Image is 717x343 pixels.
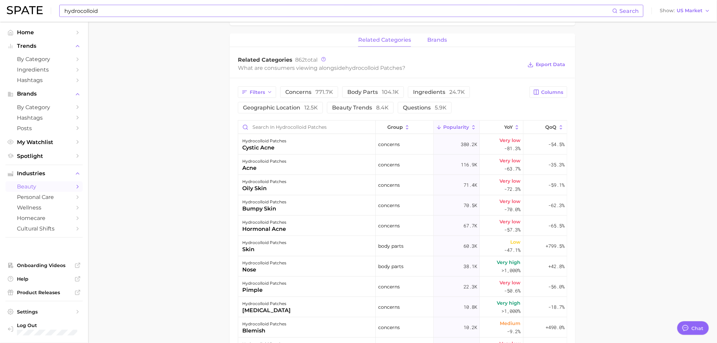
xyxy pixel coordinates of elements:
[497,258,521,266] span: Very high
[295,57,317,63] span: total
[505,205,521,214] span: -70.0%
[17,115,71,121] span: Hashtags
[295,57,305,63] span: 862
[5,123,83,134] a: Posts
[378,201,400,209] span: concerns
[242,198,286,206] div: hydrocolloid patches
[238,155,567,175] button: hydrocolloid patchesacneconcerns116.9kVery low-63.7%-35.3%
[500,218,521,226] span: Very low
[464,323,477,331] span: 10.2k
[548,161,565,169] span: -35.3%
[461,140,477,148] span: 380.2k
[17,204,71,211] span: wellness
[427,37,447,43] span: brands
[500,157,521,165] span: Very low
[378,323,400,331] span: concerns
[546,242,565,250] span: +799.5%
[376,121,433,134] button: group
[17,194,71,200] span: personal care
[507,327,521,336] span: -9.2%
[242,306,291,315] div: [MEDICAL_DATA]
[17,77,71,83] span: Hashtags
[17,309,71,315] span: Settings
[347,89,399,95] span: body parts
[502,308,521,314] span: >1,000%
[17,276,71,282] span: Help
[378,283,400,291] span: concerns
[5,137,83,147] a: My Watchlist
[5,320,83,338] a: Log out. Currently logged in with e-mail danielle.gonzalez@loreal.com.
[17,215,71,221] span: homecare
[345,65,402,71] span: hydrocolloid patches
[17,29,71,36] span: Home
[5,75,83,85] a: Hashtags
[500,136,521,144] span: Very low
[5,113,83,123] a: Hashtags
[5,202,83,213] a: wellness
[530,86,567,98] button: Columns
[238,86,276,98] button: Filters
[242,144,286,152] div: cystic acne
[5,27,83,38] a: Home
[541,89,564,95] span: Columns
[376,104,389,111] span: 8.4k
[500,177,521,185] span: Very low
[242,137,286,145] div: hydrocolloid patches
[238,63,523,73] div: What are consumers viewing alongside ?
[238,297,567,317] button: hydrocolloid patches[MEDICAL_DATA]concerns10.8kVery high>1,000%-18.7%
[505,165,521,173] span: -63.7%
[434,121,480,134] button: Popularity
[242,164,286,172] div: acne
[7,6,43,14] img: SPATE
[500,197,521,205] span: Very low
[548,262,565,270] span: +42.8%
[403,105,447,110] span: questions
[238,134,567,155] button: hydrocolloid patchescystic acneconcerns380.2kVery low-81.3%-54.5%
[17,262,71,268] span: Onboarding Videos
[464,303,477,311] span: 10.8k
[505,226,521,234] span: -57.3%
[238,317,567,338] button: hydrocolloid patchesblemishconcerns10.2kMedium-9.2%+490.0%
[497,299,521,307] span: Very high
[17,183,71,190] span: beauty
[250,89,265,95] span: Filters
[242,218,286,226] div: hydrocolloid patches
[238,195,567,216] button: hydrocolloid patchesbumpy skinconcerns70.5kVery low-70.0%-62.3%
[548,283,565,291] span: -56.0%
[548,201,565,209] span: -62.3%
[378,181,400,189] span: concerns
[285,89,333,95] span: concerns
[677,9,703,13] span: US Market
[242,320,286,328] div: hydrocolloid patches
[660,9,675,13] span: Show
[242,300,291,308] div: hydrocolloid patches
[238,256,567,277] button: hydrocolloid patchesnosebody parts38.1kVery high>1,000%+42.8%
[242,245,286,254] div: skin
[17,322,87,328] span: Log Out
[620,8,639,14] span: Search
[5,223,83,234] a: cultural shifts
[242,239,286,247] div: hydrocolloid patches
[378,140,400,148] span: concerns
[5,192,83,202] a: personal care
[505,144,521,153] span: -81.3%
[242,259,286,267] div: hydrocolloid patches
[332,105,389,110] span: beauty trends
[378,242,404,250] span: body parts
[5,213,83,223] a: homecare
[242,184,286,193] div: oily skin
[464,222,477,230] span: 67.7k
[435,104,447,111] span: 5.9k
[17,43,71,49] span: Trends
[315,89,333,95] span: 771.7k
[238,277,567,297] button: hydrocolloid patchespimpleconcerns22.3kVery low-50.6%-56.0%
[243,105,318,110] span: geographic location
[464,242,477,250] span: 60.3k
[242,205,286,213] div: bumpy skin
[5,287,83,298] a: Product Releases
[658,6,712,15] button: ShowUS Market
[500,319,521,327] span: Medium
[64,5,612,17] input: Search here for a brand, industry, or ingredient
[242,266,286,274] div: nose
[548,181,565,189] span: -59.1%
